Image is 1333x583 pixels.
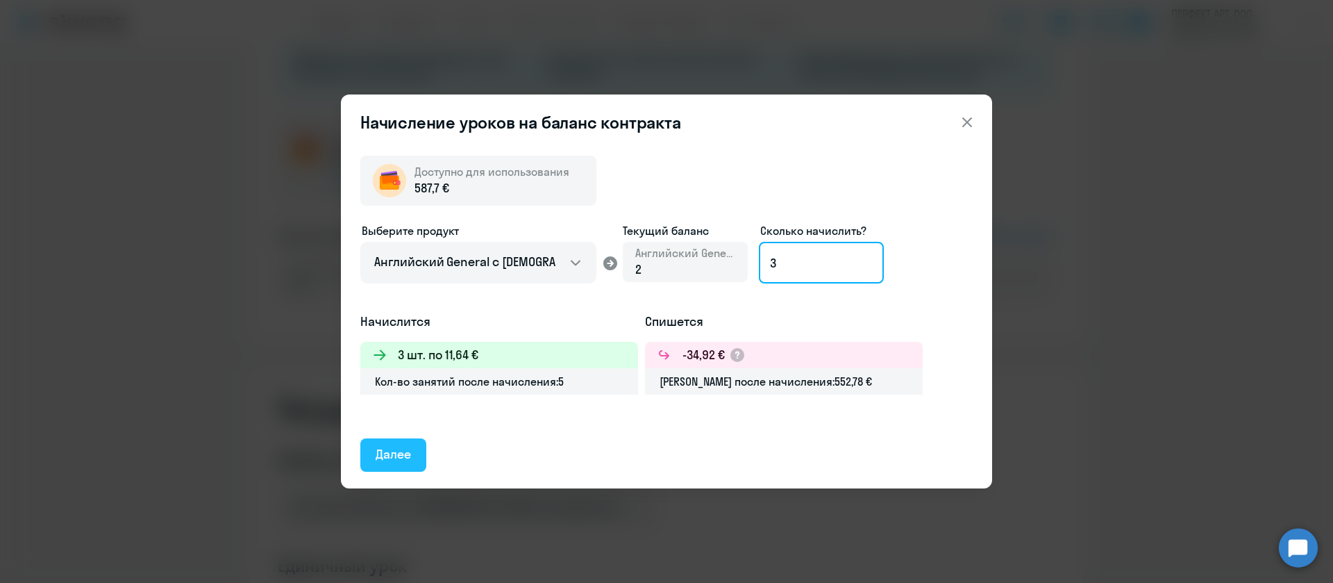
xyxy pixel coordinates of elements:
header: Начисление уроков на баланс контракта [341,111,992,133]
h3: 3 шт. по 11,64 € [398,346,478,364]
h5: Спишется [645,313,923,331]
button: Далее [360,438,426,472]
span: Английский General [635,245,735,261]
span: Выберите продукт [362,224,459,238]
h3: -34,92 € [682,346,725,364]
span: Доступно для использования [414,165,569,179]
img: wallet-circle.png [373,164,406,197]
div: Далее [376,445,411,463]
h5: Начислится [360,313,638,331]
span: 2 [635,261,642,277]
span: Текущий баланс [623,222,748,239]
span: Сколько начислить? [760,224,866,238]
div: Кол-во занятий после начисления: 5 [360,368,638,395]
div: [PERSON_NAME] после начисления: 552,78 € [645,368,923,395]
span: 587,7 € [414,179,449,197]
